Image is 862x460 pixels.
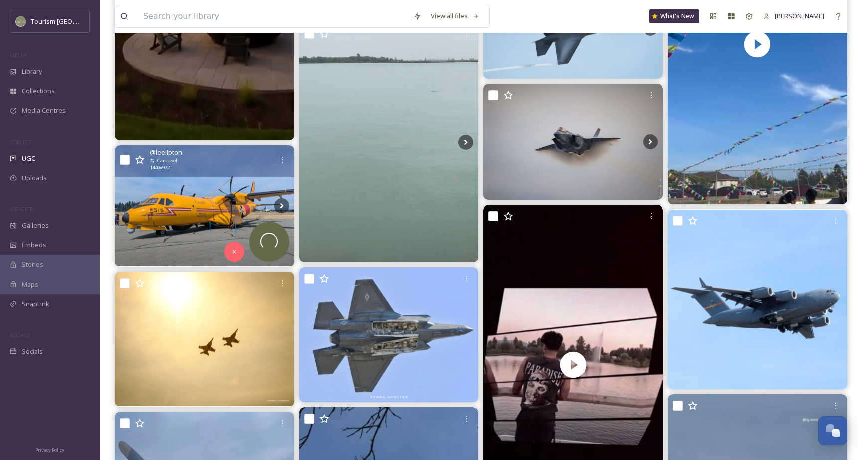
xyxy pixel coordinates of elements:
[668,210,848,390] img: #abbotsfordairshow #globemaster #c17
[35,443,64,455] a: Privacy Policy
[10,51,27,59] span: MEDIA
[138,5,408,27] input: Search your library
[22,299,49,309] span: SnapLink
[22,154,35,163] span: UGC
[775,11,824,20] span: [PERSON_NAME]
[483,84,663,200] img: Day 1 of the abbyairshow for the evening show and an amazing demonstration from the f35demoteam. ...
[157,157,177,164] span: Carousel
[22,173,47,183] span: Uploads
[10,205,33,213] span: WIDGETS
[299,267,479,402] img: F35 at #abbotsfordairshow #f35lightning #fighter
[299,22,479,262] img: 1 more week and hopefully the #pinksalmon will arrive along with a fishery opening on the #fraser...
[22,86,55,96] span: Collections
[10,138,31,146] span: COLLECT
[22,280,38,289] span: Maps
[10,331,30,339] span: SOCIALS
[31,16,120,26] span: Tourism [GEOGRAPHIC_DATA]
[35,447,64,453] span: Privacy Policy
[22,221,49,230] span: Galleries
[22,347,43,356] span: Socials
[115,145,294,267] img: The new rcaf_arc #searchandrescue #aircraft #cc295kingfisher on display at the #abbyairshow #abbo...
[150,148,182,157] span: @ leelipton
[22,106,66,115] span: Media Centres
[16,16,26,26] img: Abbotsford_Snapsea.png
[115,272,294,407] img: Heavenly Salute Photograph taken at the Abbotsford Airshow. Photograph taken with a Fujifilm GFX ...
[22,260,43,269] span: Stories
[758,6,829,26] a: [PERSON_NAME]
[150,164,170,171] span: 1440 x 972
[649,9,699,23] a: What's New
[818,416,847,445] button: Open Chat
[22,240,46,250] span: Embeds
[426,6,484,26] a: View all files
[22,67,42,76] span: Library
